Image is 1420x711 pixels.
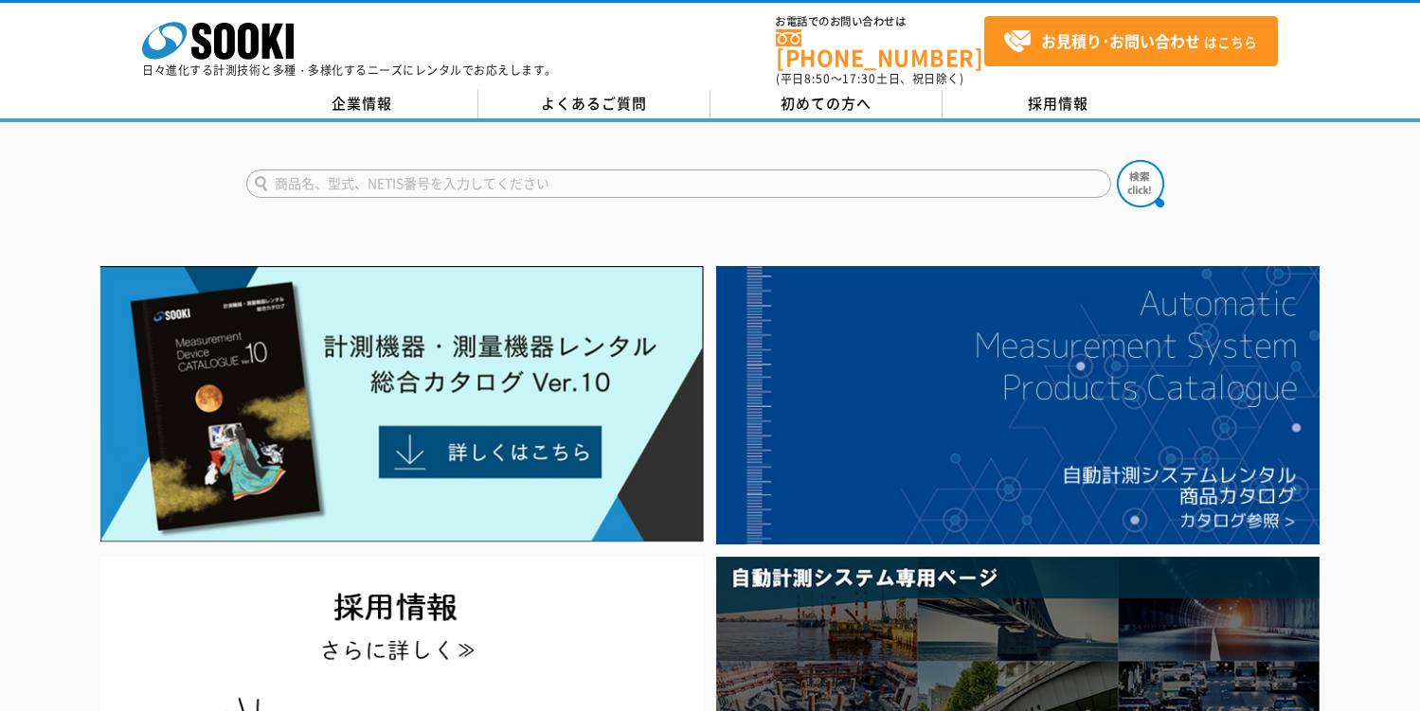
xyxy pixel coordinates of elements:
[142,64,557,76] p: 日々進化する計測技術と多種・多様化するニーズにレンタルでお応えします。
[776,70,963,87] span: (平日 ～ 土日、祝日除く)
[842,70,876,87] span: 17:30
[804,70,831,87] span: 8:50
[246,90,478,118] a: 企業情報
[984,16,1278,66] a: お見積り･お問い合わせはこちら
[776,16,984,27] span: お電話でのお問い合わせは
[1003,27,1257,56] span: はこちら
[100,266,704,542] img: Catalog Ver10
[710,90,943,118] a: 初めての方へ
[1041,29,1200,52] strong: お見積り･お問い合わせ
[776,29,984,68] a: [PHONE_NUMBER]
[1117,160,1164,207] img: btn_search.png
[943,90,1175,118] a: 採用情報
[716,266,1320,544] img: 自動計測システムカタログ
[478,90,710,118] a: よくあるご質問
[246,169,1111,198] input: 商品名、型式、NETIS番号を入力してください
[781,93,872,114] span: 初めての方へ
